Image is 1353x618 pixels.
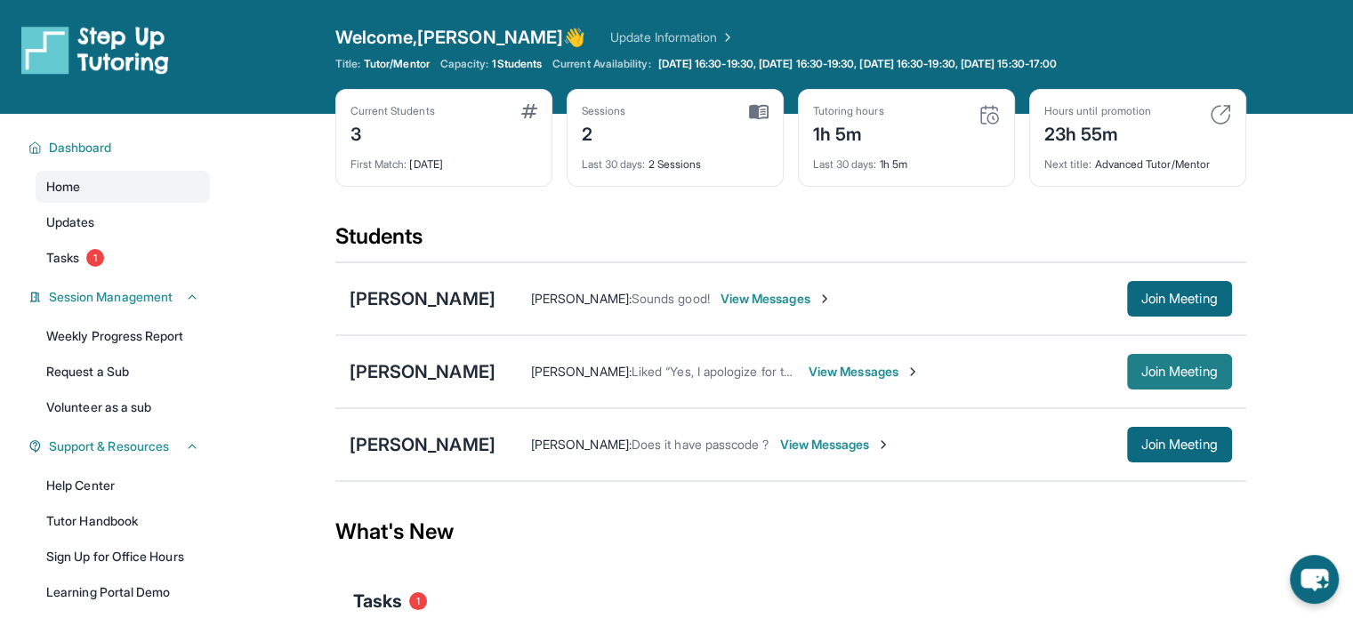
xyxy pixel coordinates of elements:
a: Tutor Handbook [36,505,210,537]
span: View Messages [809,363,920,381]
img: card [521,104,537,118]
div: [PERSON_NAME] [350,359,495,384]
a: Sign Up for Office Hours [36,541,210,573]
span: Support & Resources [49,437,169,455]
img: Chevron-Right [817,292,832,306]
span: Dashboard [49,139,112,157]
span: Current Availability: [552,57,650,71]
img: Chevron-Right [906,365,920,379]
div: 1h 5m [813,118,884,147]
img: Chevron Right [717,28,735,46]
div: 23h 55m [1044,118,1151,147]
div: 1h 5m [813,147,1000,172]
span: Join Meeting [1141,366,1218,377]
a: Volunteer as a sub [36,391,210,423]
span: First Match : [350,157,407,171]
span: 1 Students [492,57,542,71]
a: Updates [36,206,210,238]
a: Weekly Progress Report [36,320,210,352]
a: Learning Portal Demo [36,576,210,608]
div: Current Students [350,104,435,118]
div: 2 [582,118,626,147]
span: Tasks [46,249,79,267]
span: [DATE] 16:30-19:30, [DATE] 16:30-19:30, [DATE] 16:30-19:30, [DATE] 15:30-17:00 [658,57,1057,71]
button: chat-button [1290,555,1339,604]
div: [PERSON_NAME] [350,286,495,311]
div: [PERSON_NAME] [350,432,495,457]
span: View Messages [779,436,890,453]
img: card [1210,104,1231,125]
div: Tutoring hours [813,104,884,118]
img: card [749,104,769,120]
a: Home [36,171,210,203]
div: 3 [350,118,435,147]
a: Request a Sub [36,356,210,388]
button: Session Management [42,288,199,306]
div: What's New [335,493,1246,571]
img: logo [21,25,169,75]
span: Sounds good! [632,291,710,306]
a: Help Center [36,470,210,502]
span: [PERSON_NAME] : [531,364,632,379]
a: Tasks1 [36,242,210,274]
span: Session Management [49,288,173,306]
div: Students [335,222,1246,261]
span: 1 [86,249,104,267]
span: [PERSON_NAME] : [531,437,632,452]
span: Join Meeting [1141,439,1218,450]
a: Update Information [610,28,735,46]
div: 2 Sessions [582,147,769,172]
div: Hours until promotion [1044,104,1151,118]
span: Title: [335,57,360,71]
button: Support & Resources [42,437,199,455]
span: Join Meeting [1141,293,1218,304]
span: Next title : [1044,157,1092,171]
div: Sessions [582,104,626,118]
img: card [979,104,1000,125]
span: Updates [46,213,95,231]
span: Home [46,178,80,196]
span: Does it have passcode ? [632,437,769,452]
span: Liked “Yes, I apologize for the delay. My service has bee…” [632,364,959,379]
button: Join Meeting [1127,427,1232,462]
div: [DATE] [350,147,537,172]
span: Capacity: [440,57,489,71]
span: Last 30 days : [582,157,646,171]
span: Tasks [353,589,402,614]
button: Join Meeting [1127,281,1232,317]
img: Chevron-Right [876,437,890,452]
span: Last 30 days : [813,157,877,171]
span: Welcome, [PERSON_NAME] 👋 [335,25,586,50]
button: Dashboard [42,139,199,157]
span: View Messages [721,290,832,308]
span: Tutor/Mentor [364,57,430,71]
button: Join Meeting [1127,354,1232,389]
span: 1 [409,592,427,610]
a: [DATE] 16:30-19:30, [DATE] 16:30-19:30, [DATE] 16:30-19:30, [DATE] 15:30-17:00 [655,57,1060,71]
div: Advanced Tutor/Mentor [1044,147,1231,172]
span: [PERSON_NAME] : [531,291,632,306]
